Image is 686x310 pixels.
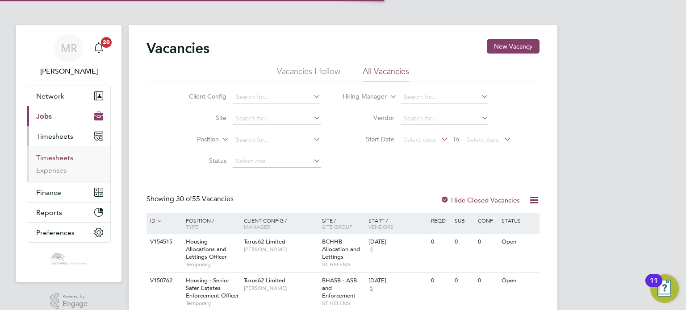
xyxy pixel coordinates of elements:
a: Expenses [36,166,67,174]
button: Open Resource Center, 11 new notifications [650,274,679,303]
span: ST HELENS [322,261,364,268]
li: All Vacancies [363,66,409,82]
div: 0 [429,273,452,289]
div: Open [499,273,538,289]
div: Timesheets [27,146,110,182]
label: Status [175,157,226,165]
span: Select date [467,136,499,144]
button: New Vacancy [487,39,540,54]
span: Vendors [368,223,393,230]
span: [PERSON_NAME] [244,285,318,292]
span: Temporary [186,300,239,307]
div: Status [499,213,538,228]
span: Select date [404,136,436,144]
span: BCHHB - Allocation and Lettings [322,238,360,260]
span: Type [186,223,198,230]
div: 11 [650,281,658,292]
button: Preferences [27,223,110,242]
div: 0 [476,234,499,250]
label: Hide Closed Vacancies [440,196,520,204]
div: Open [499,234,538,250]
span: Manager [244,223,270,230]
a: Timesheets [36,153,73,162]
div: V154515 [148,234,179,250]
label: Client Config [175,92,226,100]
span: 20 [101,37,112,48]
span: 5 [368,285,374,292]
a: Go to home page [27,252,111,266]
span: Torus62 Limited [244,238,285,245]
input: Search for... [401,91,489,103]
span: To [450,133,462,145]
h2: Vacancies [146,39,209,57]
button: Reports [27,203,110,222]
div: V150762 [148,273,179,289]
label: Site [175,114,226,122]
input: Search for... [233,91,321,103]
div: ID [148,213,179,229]
a: MR[PERSON_NAME] [27,34,111,77]
span: Network [36,92,64,100]
span: Reports [36,208,62,217]
input: Search for... [401,112,489,125]
span: Engage [63,300,88,308]
span: [PERSON_NAME] [244,246,318,253]
div: Start / [366,213,429,234]
div: [DATE] [368,238,427,246]
span: 55 Vacancies [176,194,234,203]
label: Hiring Manager [335,92,387,101]
span: Site Group [322,223,352,230]
li: Vacancies I follow [277,66,340,82]
div: 0 [452,234,476,250]
span: Housing - Allocations and Lettings Officer [186,238,227,260]
div: Site / [320,213,367,234]
span: Timesheets [36,132,73,141]
nav: Main navigation [16,25,121,282]
span: Preferences [36,228,75,237]
span: Finance [36,188,61,197]
div: Showing [146,194,235,204]
button: Finance [27,182,110,202]
div: 0 [452,273,476,289]
div: Position / [179,213,242,234]
button: Timesheets [27,126,110,146]
div: Sub [452,213,476,228]
span: BHASB - ASB and Enforcement [322,277,357,299]
span: Temporary [186,261,239,268]
div: Reqd [429,213,452,228]
label: Position [167,135,219,144]
div: Client Config / [242,213,320,234]
span: Torus62 Limited [244,277,285,284]
div: 0 [476,273,499,289]
span: Jobs [36,112,52,120]
span: 4 [368,246,374,253]
label: Vendor [343,114,394,122]
span: 30 of [176,194,192,203]
span: Housing - Senior Safer Estates Enforcement Officer [186,277,239,299]
span: Powered by [63,293,88,300]
input: Select one [233,155,321,168]
span: ST HELENS [322,300,364,307]
a: Powered byEngage [50,293,88,310]
img: castlefieldrecruitment-logo-retina.png [50,252,88,266]
span: MR [61,42,77,54]
label: Start Date [343,135,394,143]
a: 20 [90,34,108,62]
button: Jobs [27,106,110,126]
span: Mason Roberts [27,66,111,77]
input: Search for... [233,112,321,125]
button: Network [27,86,110,106]
input: Search for... [233,134,321,146]
div: 0 [429,234,452,250]
div: [DATE] [368,277,427,285]
div: Conf [476,213,499,228]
